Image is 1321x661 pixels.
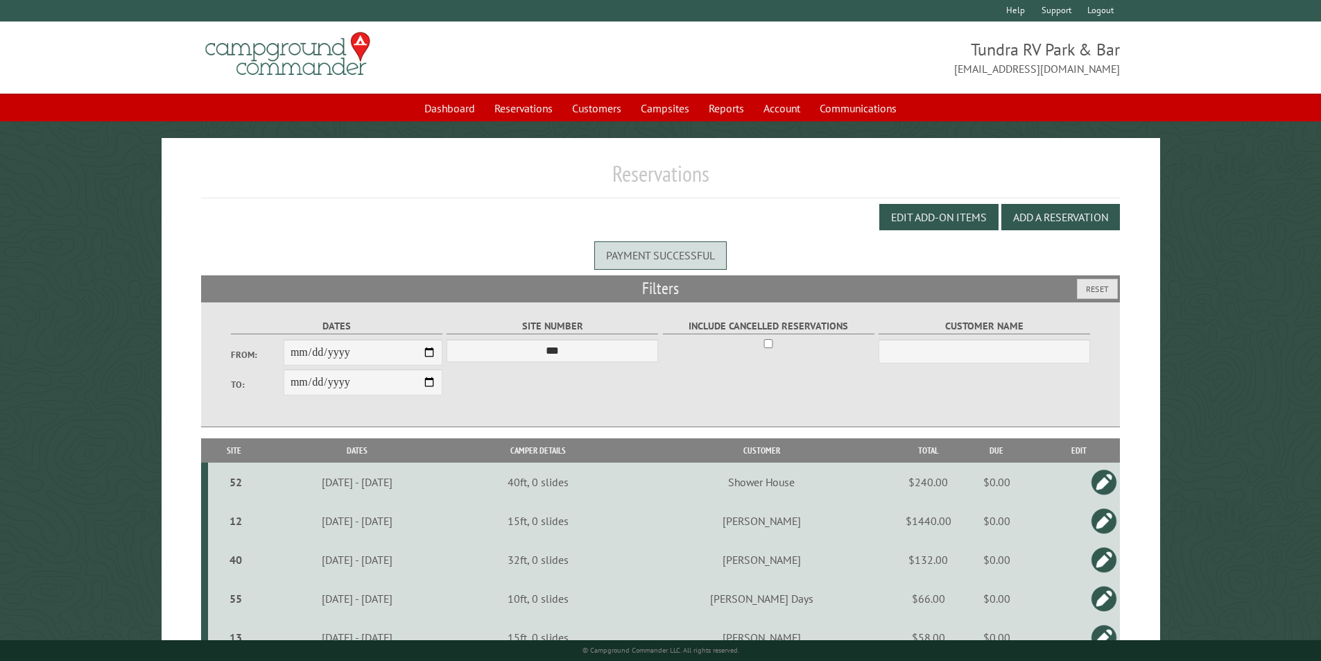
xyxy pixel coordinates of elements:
[582,646,739,655] small: © Campground Commander LLC. All rights reserved.
[879,318,1090,334] label: Customer Name
[755,95,809,121] a: Account
[956,618,1037,657] td: $0.00
[454,501,622,540] td: 15ft, 0 slides
[214,553,258,567] div: 40
[901,438,956,463] th: Total
[1077,279,1118,299] button: Reset
[663,318,874,334] label: Include Cancelled Reservations
[416,95,483,121] a: Dashboard
[901,540,956,579] td: $132.00
[956,540,1037,579] td: $0.00
[262,592,451,606] div: [DATE] - [DATE]
[214,592,258,606] div: 55
[956,438,1037,463] th: Due
[901,501,956,540] td: $1440.00
[594,241,727,269] div: Payment successful
[700,95,752,121] a: Reports
[623,618,901,657] td: [PERSON_NAME]
[208,438,260,463] th: Site
[454,618,622,657] td: 15ft, 0 slides
[260,438,454,463] th: Dates
[956,463,1037,501] td: $0.00
[623,501,901,540] td: [PERSON_NAME]
[262,475,451,489] div: [DATE] - [DATE]
[901,579,956,618] td: $66.00
[231,318,442,334] label: Dates
[447,318,658,334] label: Site Number
[262,630,451,644] div: [DATE] - [DATE]
[901,463,956,501] td: $240.00
[879,204,999,230] button: Edit Add-on Items
[454,579,622,618] td: 10ft, 0 slides
[262,553,451,567] div: [DATE] - [DATE]
[454,463,622,501] td: 40ft, 0 slides
[262,514,451,528] div: [DATE] - [DATE]
[201,160,1121,198] h1: Reservations
[454,438,622,463] th: Camper Details
[214,630,258,644] div: 13
[623,540,901,579] td: [PERSON_NAME]
[201,27,374,81] img: Campground Commander
[454,540,622,579] td: 32ft, 0 slides
[214,475,258,489] div: 52
[632,95,698,121] a: Campsites
[1001,204,1120,230] button: Add a Reservation
[1037,438,1121,463] th: Edit
[214,514,258,528] div: 12
[231,348,284,361] label: From:
[201,275,1121,302] h2: Filters
[623,438,901,463] th: Customer
[661,38,1121,77] span: Tundra RV Park & Bar [EMAIL_ADDRESS][DOMAIN_NAME]
[623,463,901,501] td: Shower House
[901,618,956,657] td: $58.00
[811,95,905,121] a: Communications
[231,378,284,391] label: To:
[623,579,901,618] td: [PERSON_NAME] Days
[564,95,630,121] a: Customers
[486,95,561,121] a: Reservations
[956,501,1037,540] td: $0.00
[956,579,1037,618] td: $0.00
